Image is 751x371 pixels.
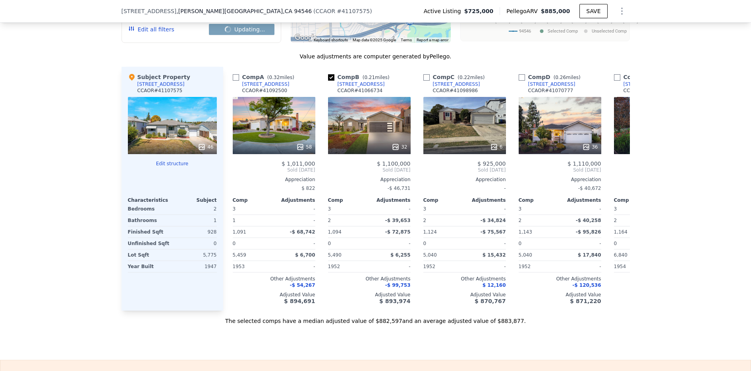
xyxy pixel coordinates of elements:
span: $ 894,691 [284,298,315,304]
text: [DATE] [546,18,562,23]
span: $ 1,110,000 [568,160,601,167]
span: 1,094 [328,229,342,235]
a: [STREET_ADDRESS] [328,81,385,87]
button: Keyboard shortcuts [314,37,348,43]
span: 1,124 [423,229,437,235]
div: Adjusted Value [423,292,506,298]
div: Comp [614,197,655,203]
div: Comp C [423,73,488,81]
button: Updating... [209,24,274,35]
div: Subject Property [128,73,190,81]
text: Unselected Comp [592,29,627,34]
div: CCAOR # 41092500 [242,87,288,94]
span: $ 871,220 [570,298,601,304]
span: $725,000 [464,7,494,15]
span: Pellego ARV [506,7,541,15]
div: - [371,238,411,249]
span: Sold [DATE] [423,167,506,173]
div: 928 [174,226,217,238]
div: Adjusted Value [328,292,411,298]
a: [STREET_ADDRESS] [519,81,575,87]
div: Finished Sqft [128,226,171,238]
div: Other Adjustments [519,276,601,282]
div: 1954 [614,261,654,272]
a: [STREET_ADDRESS] [233,81,290,87]
div: - [276,215,315,226]
span: 0 [614,241,617,246]
div: [STREET_ADDRESS][PERSON_NAME] [624,81,706,87]
span: 0.22 [459,75,470,80]
span: 3 [519,206,522,212]
span: -$ 68,742 [290,229,315,235]
span: 0 [519,241,522,246]
div: Unfinished Sqft [128,238,171,249]
span: $ 1,100,000 [377,160,411,167]
div: CCAOR # 41084707 [624,87,669,94]
div: - [276,203,315,214]
div: [STREET_ADDRESS] [137,81,185,87]
span: 0 [423,241,427,246]
span: 0.21 [364,75,375,80]
span: -$ 95,826 [576,229,601,235]
div: Other Adjustments [328,276,411,282]
span: -$ 34,824 [481,218,506,223]
span: 3 [233,206,236,212]
div: Comp B [328,73,393,81]
span: -$ 99,753 [385,282,411,288]
div: CCAOR # 41066734 [338,87,383,94]
div: - [466,238,506,249]
div: 1953 [233,261,272,272]
span: ( miles) [454,75,488,80]
div: CCAOR # 41070777 [528,87,573,94]
span: -$ 75,567 [481,229,506,235]
button: Show Options [614,3,630,19]
span: 1,091 [233,229,246,235]
span: -$ 72,875 [385,229,411,235]
div: 1952 [328,261,368,272]
div: 0 [174,238,217,249]
a: Terms [401,38,412,42]
span: 1,164 [614,229,627,235]
div: 2 [174,203,217,214]
div: [STREET_ADDRESS] [242,81,290,87]
div: - [276,238,315,249]
div: - [562,261,601,272]
div: - [466,203,506,214]
span: $ 12,160 [483,282,506,288]
div: Adjustments [465,197,506,203]
div: Adjusted Value [233,292,315,298]
div: 1952 [519,261,558,272]
span: $ 6,255 [390,252,410,258]
a: [STREET_ADDRESS][PERSON_NAME] [614,81,706,87]
img: Google [293,33,319,43]
span: Map data ©2025 Google [353,38,396,42]
div: 6 [490,143,503,151]
span: -$ 120,536 [572,282,601,288]
div: Adjustments [560,197,601,203]
a: [STREET_ADDRESS] [423,81,480,87]
a: Report a map error [417,38,448,42]
text: 94546 [519,29,531,34]
div: 1952 [423,261,463,272]
div: Adjustments [274,197,315,203]
div: Bedrooms [128,203,171,214]
div: Comp [328,197,369,203]
span: 0 [233,241,236,246]
span: 6,840 [614,252,627,258]
div: 5,775 [174,249,217,261]
span: 5,490 [328,252,342,258]
div: - [562,203,601,214]
div: Other Adjustments [233,276,315,282]
div: Appreciation [233,176,315,183]
div: 2 [423,215,463,226]
div: Subject [172,197,217,203]
div: Bathrooms [128,215,171,226]
div: - [562,238,601,249]
span: 0.32 [269,75,280,80]
span: CCAOR [316,8,336,14]
div: CCAOR # 41098986 [433,87,478,94]
span: , CA 94546 [283,8,312,14]
div: Appreciation [614,176,697,183]
span: Sold [DATE] [614,167,697,173]
div: 36 [582,143,598,151]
